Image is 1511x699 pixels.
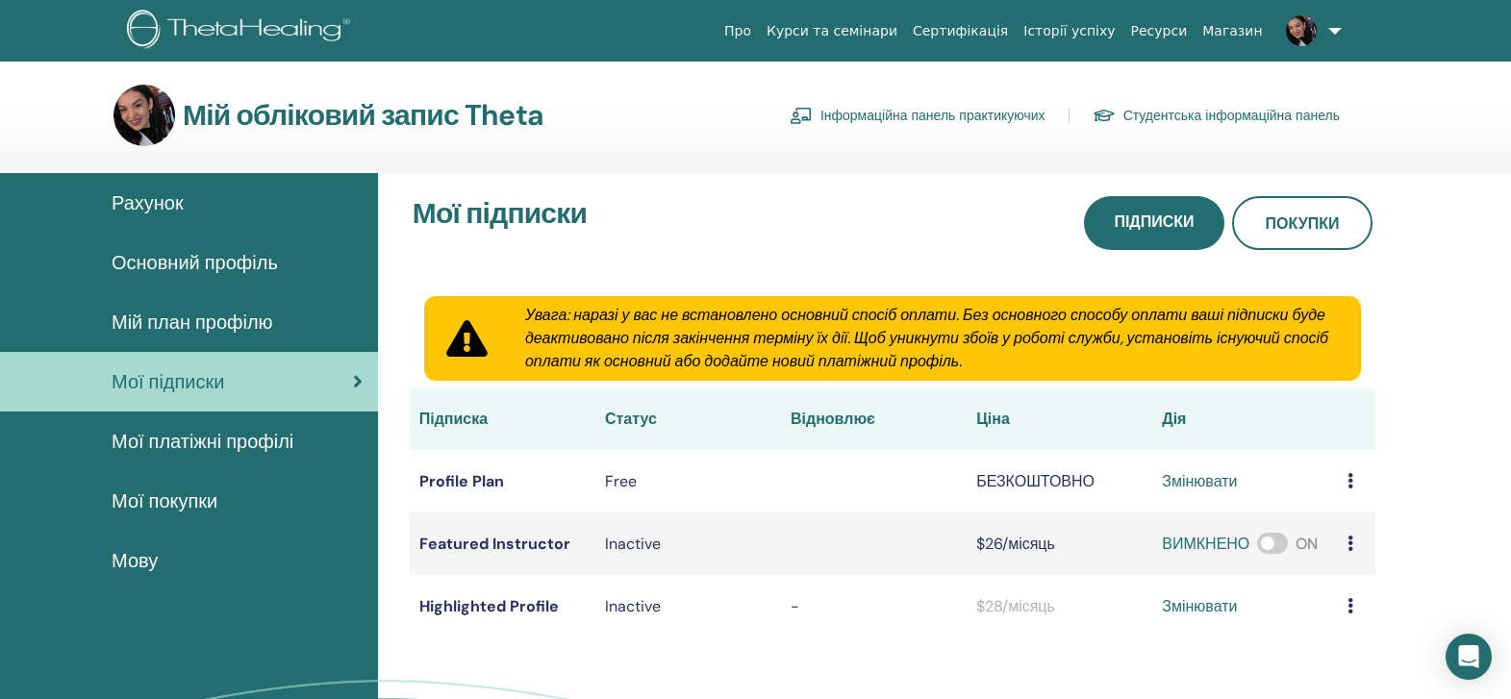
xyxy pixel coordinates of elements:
img: graduation-cap.svg [1093,108,1116,124]
span: Мої платіжні профілі [112,427,293,456]
span: Мої підписки [112,367,224,396]
span: Підписки [1114,212,1194,232]
th: Ціна [967,388,1152,450]
span: Мої покупки [112,487,217,515]
th: Статус [595,388,781,450]
a: змінювати [1162,595,1237,618]
img: chalkboard-teacher.svg [790,107,813,124]
h3: Мій обліковий запис Theta [183,98,543,133]
a: Студентська інформаційна панель [1093,100,1340,131]
span: Основний профіль [112,248,278,277]
p: Inactive [605,595,771,618]
div: Free [605,470,771,493]
span: - [791,596,799,616]
td: Featured Instructor [410,512,595,575]
a: змінювати [1162,470,1237,493]
a: Інформаційна панель практикуючих [790,100,1045,131]
img: logo.png [127,10,357,53]
span: Покупки [1266,213,1340,234]
a: Курси та семінари [759,13,905,49]
span: $28/місяць [976,596,1055,616]
a: Магазин [1195,13,1270,49]
a: Підписки [1084,196,1224,250]
span: ВИМКНЕНО [1162,534,1249,554]
img: default.jpg [113,85,175,146]
th: Дія [1152,388,1338,450]
a: Покупки [1232,196,1372,250]
a: Про [717,13,759,49]
span: Мій план профілю [112,308,273,337]
a: Сертифікація [905,13,1016,49]
span: $26/місяць [976,534,1055,554]
a: Історії успіху [1016,13,1122,49]
span: Мову [112,546,158,575]
span: БЕЗКОШТОВНО [976,471,1095,491]
div: Увага: наразі у вас не встановлено основний спосіб оплати. Без основного способу оплати ваші підп... [502,304,1361,373]
div: Open Intercom Messenger [1446,634,1492,680]
td: Profile Plan [410,450,595,512]
h3: Мої підписки [413,196,587,242]
span: ON [1296,534,1318,554]
img: default.jpg [1286,15,1317,46]
th: Відновлює [781,388,967,450]
th: Підписка [410,388,595,450]
div: Inactive [605,533,771,556]
td: Highlighted Profile [410,575,595,637]
a: Ресурси [1123,13,1196,49]
span: Рахунок [112,188,184,217]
